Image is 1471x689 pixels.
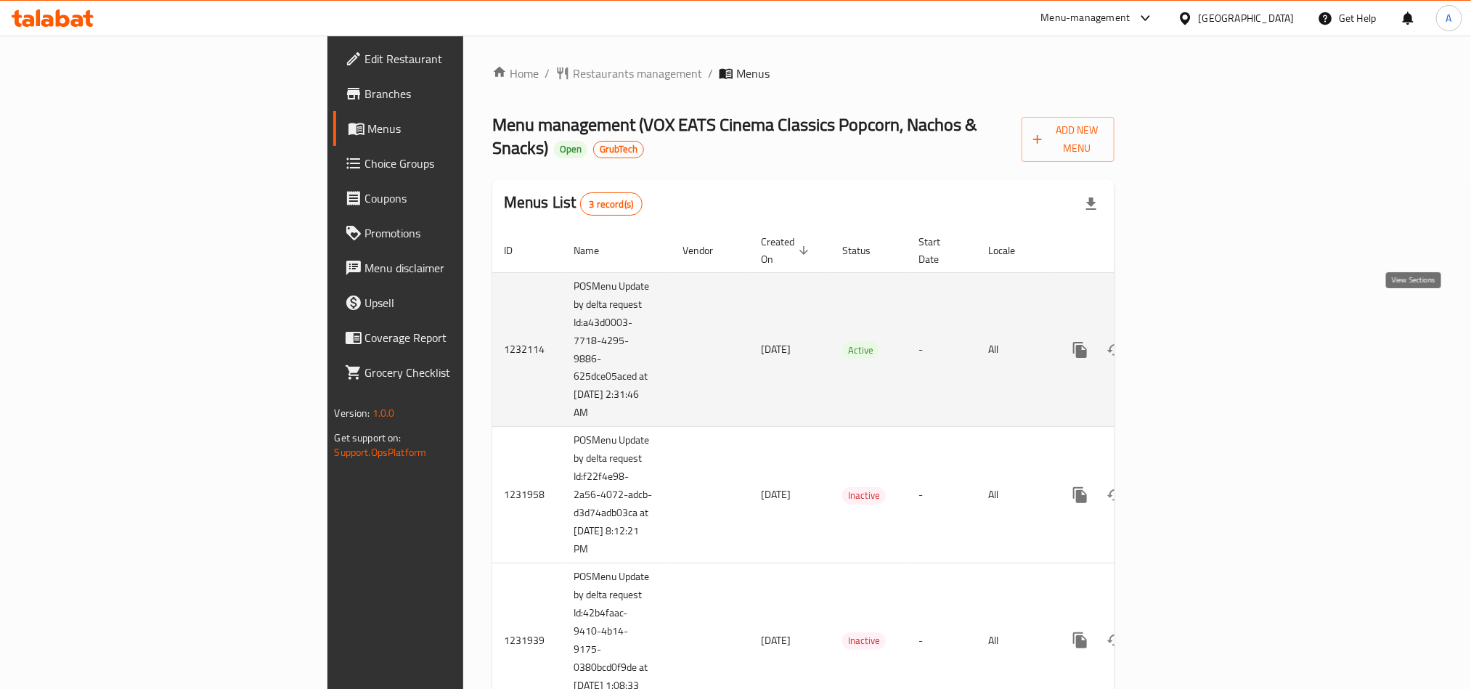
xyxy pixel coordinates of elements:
span: 3 record(s) [581,197,643,211]
span: Menus [736,65,770,82]
span: Restaurants management [573,65,702,82]
td: - [907,427,977,563]
span: Version: [335,404,370,423]
span: Start Date [918,233,959,268]
a: Choice Groups [333,146,573,181]
div: Active [842,341,879,359]
a: Promotions [333,216,573,250]
a: Restaurants management [555,65,702,82]
span: Name [574,242,618,259]
div: Total records count [580,192,643,216]
div: Menu-management [1041,9,1130,27]
button: more [1063,333,1098,367]
span: Promotions [365,224,561,242]
span: [DATE] [761,340,791,359]
a: Menu disclaimer [333,250,573,285]
span: GrubTech [594,143,643,155]
span: [DATE] [761,631,791,650]
span: Coverage Report [365,329,561,346]
a: Branches [333,76,573,111]
button: Change Status [1098,478,1133,513]
li: / [708,65,713,82]
span: Menus [368,120,561,137]
button: Change Status [1098,623,1133,658]
th: Actions [1051,229,1214,273]
a: Grocery Checklist [333,355,573,390]
div: Export file [1074,187,1109,221]
span: Branches [365,85,561,102]
td: - [907,272,977,427]
span: Add New Menu [1033,121,1103,158]
td: All [977,272,1051,427]
span: Get support on: [335,428,402,447]
a: Edit Restaurant [333,41,573,76]
span: Upsell [365,294,561,311]
span: Edit Restaurant [365,50,561,68]
span: Menu disclaimer [365,259,561,277]
h2: Menus List [504,192,643,216]
button: more [1063,478,1098,513]
div: Inactive [842,632,886,650]
div: Inactive [842,487,886,505]
span: A [1446,10,1452,26]
a: Menus [333,111,573,146]
span: Active [842,342,879,359]
span: Status [842,242,889,259]
span: ID [504,242,531,259]
div: [GEOGRAPHIC_DATA] [1199,10,1295,26]
span: Inactive [842,487,886,504]
button: Change Status [1098,333,1133,367]
span: Grocery Checklist [365,364,561,381]
span: 1.0.0 [372,404,395,423]
span: Locale [988,242,1034,259]
a: Support.OpsPlatform [335,443,427,462]
button: Add New Menu [1022,117,1115,162]
td: All [977,427,1051,563]
td: POSMenu Update by delta request Id:a43d0003-7718-4295-9886-625dce05aced at [DATE] 2:31:46 AM [562,272,671,427]
span: Choice Groups [365,155,561,172]
nav: breadcrumb [492,65,1115,82]
span: [DATE] [761,485,791,504]
span: Inactive [842,632,886,649]
span: Menu management ( VOX EATS Cinema Classics Popcorn, Nachos & Snacks ) [492,108,977,164]
span: Coupons [365,189,561,207]
td: POSMenu Update by delta request Id:f22f4e98-2a56-4072-adcb-d3d74adb03ca at [DATE] 8:12:21 PM [562,427,671,563]
span: Vendor [682,242,732,259]
a: Coverage Report [333,320,573,355]
span: Created On [761,233,813,268]
button: more [1063,623,1098,658]
a: Upsell [333,285,573,320]
a: Coupons [333,181,573,216]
